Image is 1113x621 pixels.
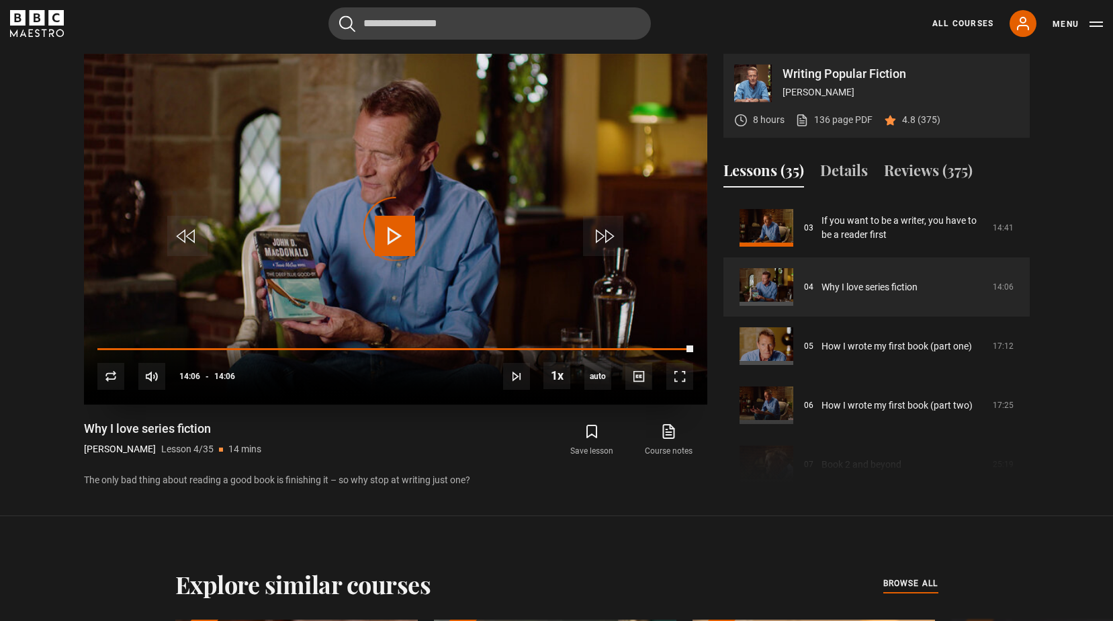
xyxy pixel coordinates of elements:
[97,348,693,351] div: Progress Bar
[883,577,938,591] a: browse all
[883,577,938,590] span: browse all
[1053,17,1103,31] button: Toggle navigation
[932,17,993,30] a: All Courses
[84,421,261,437] h1: Why I love series fiction
[821,214,985,242] a: If you want to be a writer, you have to be a reader first
[84,473,707,487] p: The only bad thing about reading a good book is finishing it – so why stop at writing just one?
[543,362,570,389] button: Playback Rate
[84,54,707,405] video-js: Video Player
[161,442,214,456] p: Lesson 4/35
[179,364,200,388] span: 14:06
[753,113,785,127] p: 8 hours
[666,363,693,390] button: Fullscreen
[783,85,1019,99] p: [PERSON_NAME]
[584,363,611,390] span: auto
[723,159,804,188] button: Lessons (35)
[10,10,64,37] svg: BBC Maestro
[228,442,261,456] p: 14 mins
[821,339,972,354] a: How I wrote my first book (part one)
[821,280,918,294] a: Why I love series fiction
[97,363,124,390] button: Replay
[206,372,209,381] span: -
[820,159,868,188] button: Details
[175,570,431,598] h2: Explore similar courses
[138,363,165,390] button: Mute
[795,113,873,127] a: 136 page PDF
[584,363,611,390] div: Current quality: 720p
[884,159,973,188] button: Reviews (375)
[783,68,1019,80] p: Writing Popular Fiction
[902,113,940,127] p: 4.8 (375)
[339,15,355,32] button: Submit the search query
[821,399,973,413] a: How I wrote my first book (part two)
[503,363,530,390] button: Next Lesson
[214,364,235,388] span: 14:06
[328,7,651,40] input: Search
[84,442,156,456] p: [PERSON_NAME]
[625,363,652,390] button: Captions
[630,421,707,460] a: Course notes
[553,421,630,460] button: Save lesson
